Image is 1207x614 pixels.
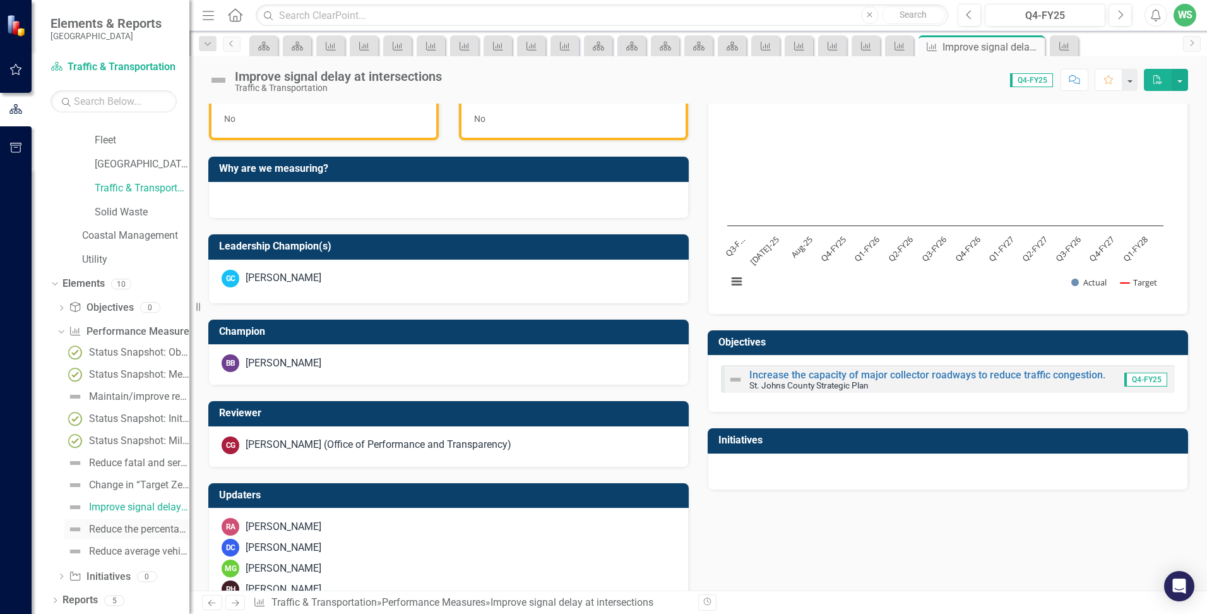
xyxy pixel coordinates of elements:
[253,596,689,610] div: » »
[818,234,848,263] text: Q4-FY25
[68,433,83,448] img: Completed
[788,234,815,260] text: Aug-25
[69,570,130,584] a: Initiatives
[246,356,321,371] div: [PERSON_NAME]
[919,234,949,263] text: Q3-FY26
[137,571,157,582] div: 0
[1087,234,1117,263] text: Q4-FY27
[1053,234,1083,263] text: Q3-FY26
[64,519,189,539] a: Reduce the percentage of traffic congestion complaints by residents and commuters
[140,303,160,313] div: 0
[64,364,189,385] a: Status Snapshot: Measure
[89,435,189,447] div: Status Snapshot: Milestones
[718,337,1182,348] h3: Objectives
[64,475,189,495] a: Change in “Target Zero” crash rating
[219,490,682,501] h3: Updaters
[953,234,982,263] text: Q4-FY26
[942,39,1042,55] div: Improve signal delay at intersections
[721,112,1175,301] div: Chart. Highcharts interactive chart.
[728,273,746,291] button: View chart menu, Chart
[222,436,239,454] div: CG
[224,114,235,124] span: No
[208,70,229,90] img: Not Defined
[1164,571,1194,601] div: Open Intercom Messenger
[728,372,743,387] img: Not Defined
[95,157,189,172] a: [GEOGRAPHIC_DATA]
[95,205,189,220] a: Solid Waste
[68,389,83,404] img: Not Defined
[64,431,189,451] a: Status Snapshot: Milestones
[235,83,442,93] div: Traffic & Transportation
[68,411,83,426] img: Completed
[89,391,189,402] div: Maintain/improve resident satisfaction with transportation services levels (measured by annual co...
[235,69,442,83] div: Improve signal delay at intersections
[852,234,881,263] text: Q1-FY26
[1124,373,1167,387] span: Q4-FY25
[749,380,869,390] small: St. Johns County Strategic Plan
[64,541,189,562] a: Reduce average vehicular speed on arterial streets
[900,9,927,20] span: Search
[474,114,485,124] span: No
[1174,4,1196,27] button: WS
[723,234,748,259] text: Q3-F…
[64,387,189,407] a: Maintain/improve resident satisfaction with transportation services levels (measured by annual co...
[62,593,98,608] a: Reports
[69,325,194,339] a: Performance Measures
[68,367,83,382] img: Completed
[271,596,377,608] a: Traffic & Transportation
[246,438,511,452] div: [PERSON_NAME] (Office of Performance and Transparency)
[68,544,83,559] img: Not Defined
[89,479,189,491] div: Change in “Target Zero” crash rating
[82,229,189,243] a: Coastal Management
[246,271,321,286] div: [PERSON_NAME]
[111,279,131,289] div: 10
[222,270,239,287] div: GC
[68,500,83,515] img: Not Defined
[51,60,177,75] a: Traffic & Transportation
[89,524,189,535] div: Reduce the percentage of traffic congestion complaints by residents and commuters
[1010,73,1053,87] span: Q4-FY25
[246,582,321,597] div: [PERSON_NAME]
[222,560,239,577] div: MG
[51,90,177,112] input: Search Below...
[222,518,239,536] div: RA
[382,596,485,608] a: Performance Measures
[882,6,945,24] button: Search
[68,345,83,360] img: Completed
[89,457,189,469] div: Reduce fatal and serious injuries for all users of the County Road network
[51,31,162,41] small: [GEOGRAPHIC_DATA]
[219,241,682,252] h3: Leadership Champion(s)
[1020,234,1049,263] text: Q2-FY27
[69,301,133,315] a: Objectives
[89,369,189,380] div: Status Snapshot: Measure
[222,354,239,372] div: BB
[886,234,915,263] text: Q2-FY26
[64,497,189,517] a: Improve signal delay at intersections
[89,502,189,513] div: Improve signal delay at intersections
[82,253,189,267] a: Utility
[64,409,189,429] a: Status Snapshot: Initiative
[985,4,1105,27] button: Q4-FY25
[1121,234,1150,263] text: Q1-FY28
[95,133,189,148] a: Fleet
[89,546,189,557] div: Reduce average vehicular speed on arterial streets
[986,234,1016,263] text: Q1-FY27
[246,562,321,576] div: [PERSON_NAME]
[64,453,189,473] a: Reduce fatal and serious injuries for all users of the County Road network
[219,326,682,337] h3: Champion
[64,342,189,363] a: Status Snapshot: Objective
[89,413,189,424] div: Status Snapshot: Initiative
[246,520,321,534] div: [PERSON_NAME]
[95,181,189,196] a: Traffic & Transportation
[749,369,1105,381] a: Increase the capacity of major collector roadways to reduce traffic congestion.
[89,347,189,358] div: Status Snapshot: Objective
[219,163,682,174] h3: Why are we measuring?
[68,478,83,493] img: Not Defined
[68,455,83,471] img: Not Defined
[718,435,1182,446] h3: Initiatives
[747,234,781,267] text: [DATE]-25
[51,16,162,31] span: Elements & Reports
[721,112,1170,301] svg: Interactive chart
[491,596,653,608] div: Improve signal delay at intersections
